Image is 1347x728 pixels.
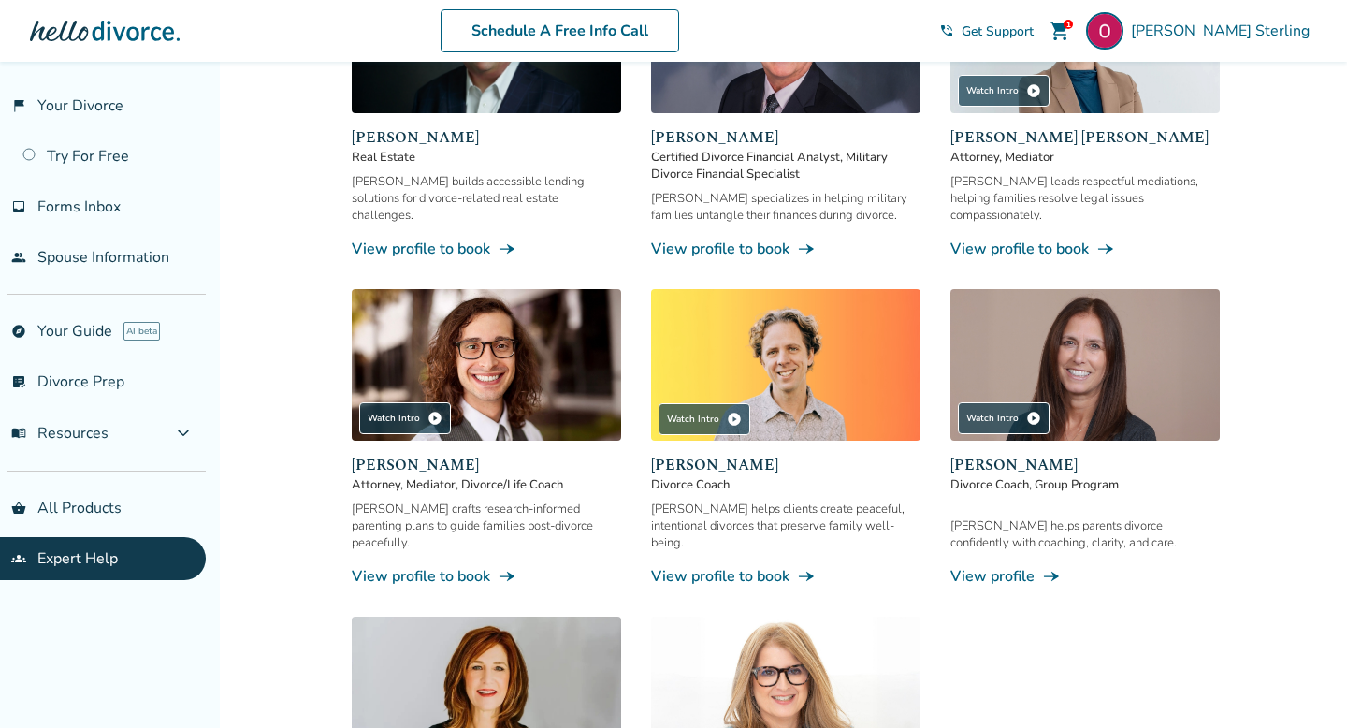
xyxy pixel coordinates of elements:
div: Watch Intro [659,403,750,435]
span: Forms Inbox [37,197,121,217]
span: list_alt_check [11,374,26,389]
span: play_circle [727,412,742,427]
span: line_end_arrow_notch [498,567,516,586]
div: [PERSON_NAME] leads respectful mediations, helping families resolve legal issues compassionately. [950,173,1220,224]
span: inbox [11,199,26,214]
span: people [11,250,26,265]
span: Certified Divorce Financial Analyst, Military Divorce Financial Specialist [651,149,920,182]
span: groups [11,551,26,566]
span: line_end_arrow_notch [498,240,516,258]
a: View profile to bookline_end_arrow_notch [651,239,920,259]
span: [PERSON_NAME] [352,126,621,149]
div: Watch Intro [359,402,451,434]
div: [PERSON_NAME] crafts research-informed parenting plans to guide families post-divorce peacefully. [352,501,621,551]
span: line_end_arrow_notch [1042,567,1061,586]
img: Jill Kaufman [950,289,1220,441]
span: [PERSON_NAME] Sterling [1131,21,1317,41]
span: menu_book [11,426,26,441]
a: View profile to bookline_end_arrow_notch [950,239,1220,259]
iframe: Chat Widget [1253,638,1347,728]
a: View profile to bookline_end_arrow_notch [651,566,920,587]
span: Attorney, Mediator [950,149,1220,166]
span: flag_2 [11,98,26,113]
span: line_end_arrow_notch [1096,240,1115,258]
a: View profile to bookline_end_arrow_notch [352,239,621,259]
span: expand_more [172,422,195,444]
div: 1 [1064,20,1073,29]
span: Real Estate [352,149,621,166]
span: Get Support [962,22,1034,40]
a: View profile to bookline_end_arrow_notch [352,566,621,587]
div: Watch Intro [958,75,1050,107]
span: AI beta [123,322,160,341]
div: Watch Intro [958,402,1050,434]
span: phone_in_talk [939,23,954,38]
span: line_end_arrow_notch [797,567,816,586]
span: explore [11,324,26,339]
span: play_circle [427,411,442,426]
a: phone_in_talkGet Support [939,22,1034,40]
span: play_circle [1026,411,1041,426]
span: shopping_basket [11,501,26,516]
img: Alex Glassmann [352,289,621,441]
a: Schedule A Free Info Call [441,9,679,52]
img: James Traub [651,289,920,441]
div: [PERSON_NAME] helps parents divorce confidently with coaching, clarity, and care. [950,517,1220,551]
a: View profileline_end_arrow_notch [950,566,1220,587]
span: Attorney, Mediator, Divorce/Life Coach [352,476,621,493]
span: play_circle [1026,83,1041,98]
div: [PERSON_NAME] builds accessible lending solutions for divorce-related real estate challenges. [352,173,621,224]
div: [PERSON_NAME] helps clients create peaceful, intentional divorces that preserve family well-being. [651,501,920,551]
span: Divorce Coach, Group Program [950,476,1220,493]
span: Divorce Coach [651,476,920,493]
span: Resources [11,423,109,444]
span: [PERSON_NAME] [950,454,1220,476]
span: [PERSON_NAME] [651,126,920,149]
img: Olivia Sterling [1086,12,1123,50]
div: [PERSON_NAME] specializes in helping military families untangle their finances during divorce. [651,190,920,224]
span: [PERSON_NAME] [352,454,621,476]
span: [PERSON_NAME] [651,454,920,476]
span: shopping_cart [1049,20,1071,42]
span: [PERSON_NAME] [PERSON_NAME] [950,126,1220,149]
span: line_end_arrow_notch [797,240,816,258]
